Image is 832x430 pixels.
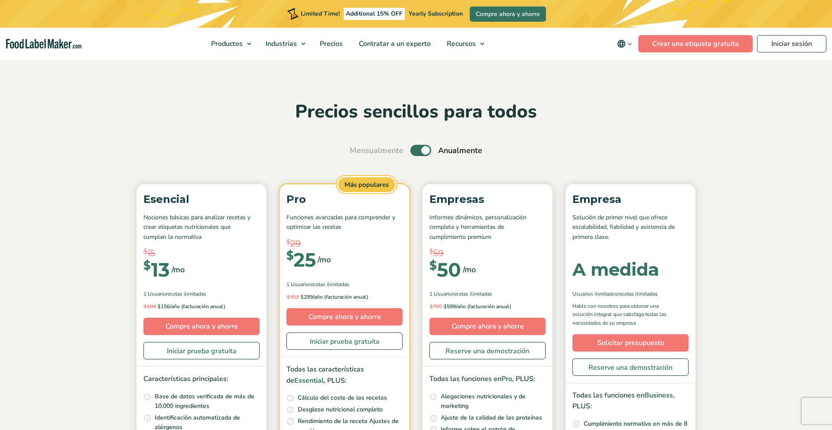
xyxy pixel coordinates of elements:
[300,293,304,300] span: $
[294,376,324,385] span: Essential
[572,213,689,242] p: Solución de primer nivel que ofrece escalabilidad, fiabilidad y asistencia de primera clase.
[208,39,244,49] span: Productos
[644,391,673,400] span: Business
[318,254,331,266] span: /mo
[286,332,403,350] a: Iniciar prueba gratuita
[143,303,156,310] del: 184
[143,342,260,359] a: Iniciar prueba gratuita
[439,28,489,60] a: Recursos
[147,247,155,260] span: 15
[203,28,256,60] a: Productos
[429,318,546,335] a: Compre ahora y ahorre
[572,191,689,208] p: Empresa
[286,364,403,386] p: Todas las características de , PLUS:
[172,264,185,276] span: /mo
[572,358,689,376] a: Reserve una demostración
[286,213,403,232] p: Funciones avanzadas para comprender y optimizar las recetas
[441,392,546,411] p: Alegaciones nutricionales y de marketing
[286,293,290,300] span: $
[429,303,433,309] span: $
[356,39,432,49] span: Contratar a un experto
[429,213,546,242] p: Informes dinámicos, personalización completa y herramientas de cumplimiento premium
[166,290,206,298] span: Recetas ilimitadas
[286,191,403,208] p: Pro
[429,247,433,257] span: $
[309,280,349,288] span: Recetas ilimitadas
[143,318,260,335] a: Compre ahora y ahorre
[638,35,753,52] a: Crear una etiqueta gratuita
[441,413,542,423] p: Ajuste de la calidad de las proteínas
[258,28,310,60] a: Industrias
[443,303,447,309] span: $
[143,303,147,309] span: $
[301,10,340,18] span: Limited Time!
[463,264,476,276] span: /mo
[572,261,659,278] div: A medida
[298,393,387,403] p: Cálculo del coste de las recetas
[263,39,298,49] span: Industrias
[143,302,260,311] p: 156/año (facturación anual)
[143,290,166,298] span: 1 Usuario
[286,280,309,288] span: 1 Usuario
[132,100,700,124] h2: Precios sencillos para todos
[286,293,299,300] del: 352
[143,374,260,385] p: Características principales:
[286,237,290,247] span: $
[143,191,260,208] p: Esencial
[143,247,147,257] span: $
[290,237,301,250] span: 29
[452,290,492,298] span: Recetas ilimitadas
[757,35,826,52] a: Iniciar sesión
[143,260,151,271] span: $
[298,405,383,414] p: Desglose nutricional completo
[286,250,316,269] div: 25
[617,290,658,298] span: Recetas ilimitadas
[470,7,546,22] a: Compre ahora y ahorre
[501,374,512,384] span: Pro
[155,392,260,411] p: Base de datos verificada de más de 10.000 ingredientes
[410,145,431,156] label: Toggle
[351,28,437,60] a: Contratar a un experto
[286,308,403,326] a: Compre ahora y ahorre
[429,374,546,385] p: Todas las funciones en , PLUS:
[143,213,260,242] p: Nociones básicas para analizar recetas y crear etiquetas nutricionales que cumplan la normativa
[572,390,689,412] p: Todas las funciones en , PLUS:
[429,303,442,310] del: 705
[429,290,452,298] span: 1 Usuario
[429,260,437,271] span: $
[572,302,672,327] p: Hable con nosotros para obtener una solución integral que satisfaga todas las necesidades de su e...
[350,145,403,156] span: Mensualmente
[429,302,546,311] p: 599/año (facturación anual)
[429,342,546,359] a: Reserve una demostración
[572,290,617,298] span: Usuarios ilimitados
[433,247,443,260] span: 59
[572,334,689,352] a: Solicitar presupuesto
[429,260,461,279] div: 50
[438,145,482,156] span: Anualmente
[312,28,349,60] a: Precios
[143,260,170,279] div: 13
[444,39,477,49] span: Recursos
[409,10,463,18] span: Yearly Subscription
[344,8,405,20] span: Additional 15% OFF
[286,250,294,261] span: $
[429,191,546,208] p: Empresas
[337,176,396,194] span: Más populares
[317,39,344,49] span: Precios
[286,293,403,301] p: 299/año (facturación anual)
[157,303,161,309] span: $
